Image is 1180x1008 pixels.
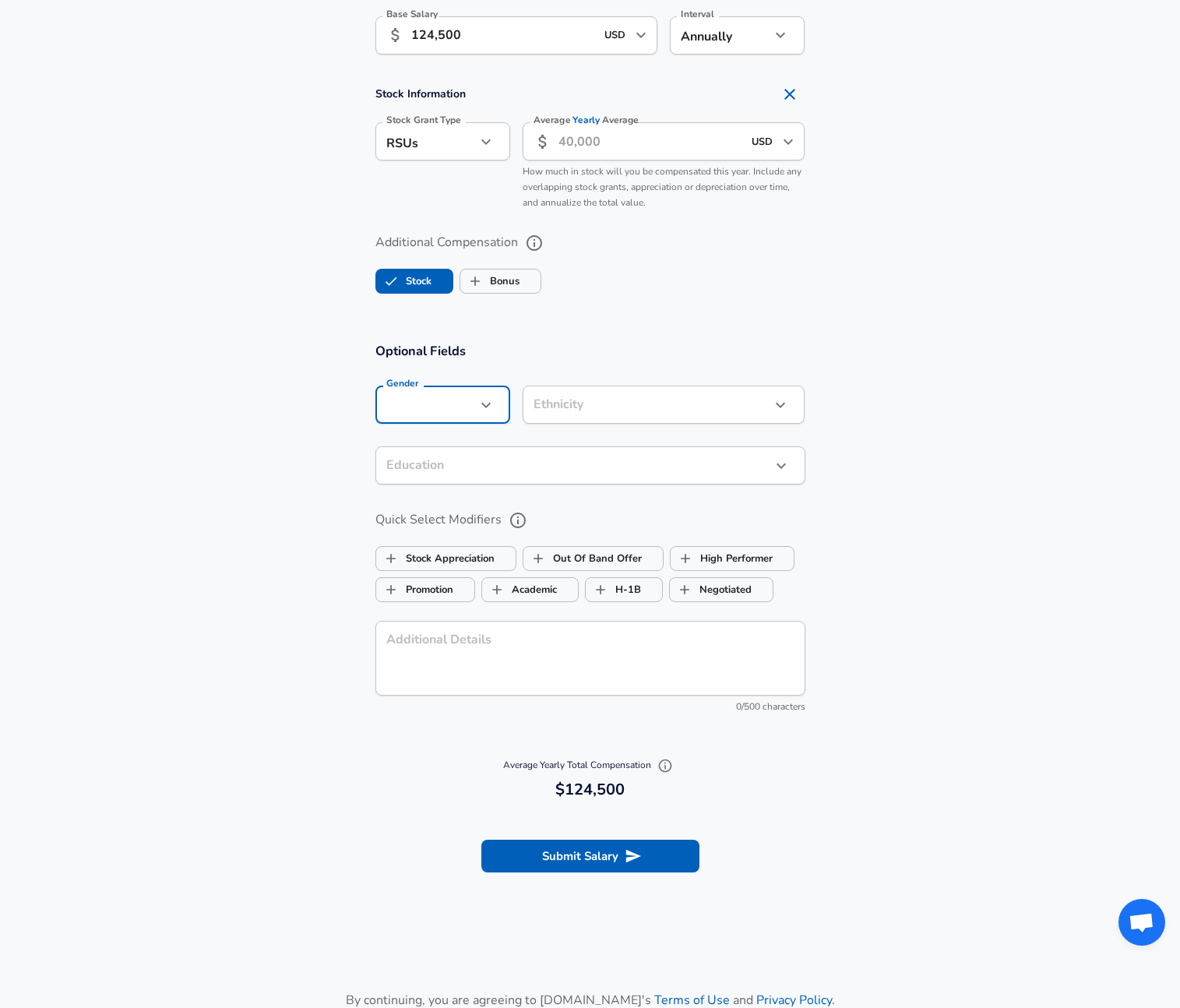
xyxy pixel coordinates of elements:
[572,114,600,127] span: Yearly
[481,577,579,602] button: AcademicAcademic
[411,16,596,55] input: 100,000
[534,115,639,125] label: Average Average
[503,759,677,771] span: Average Yearly Total Compensation
[460,266,490,296] span: Bonus
[375,269,453,294] button: StockStock
[460,269,541,294] button: BonusBonus
[375,577,475,602] button: PromotionPromotion
[586,575,641,604] label: H-1B
[460,266,520,296] label: Bonus
[671,544,700,573] span: High Performer
[481,840,699,872] button: Submit Salary
[670,16,770,55] div: Annually
[376,266,406,296] span: Stock
[375,342,805,360] h3: Optional Fields
[585,577,663,602] button: H-1BH-1B
[558,122,743,160] input: 40,000
[630,24,652,46] button: Open
[774,79,805,110] button: Remove Section
[523,165,801,209] span: How much in stock will you be compensated this year. Include any overlapping stock grants, apprec...
[681,9,714,19] label: Interval
[375,700,805,715] div: 0/500 characters
[375,79,805,110] h4: Stock Information
[376,575,453,604] label: Promotion
[670,575,752,604] label: Negotiated
[523,546,664,571] button: Out Of Band OfferOut Of Band Offer
[670,575,699,604] span: Negotiated
[1118,899,1165,946] div: Open chat
[653,754,677,777] button: Explain Total Compensation
[376,544,406,573] span: Stock Appreciation
[386,379,418,388] label: Gender
[382,777,799,802] h6: $124,500
[375,122,476,160] div: RSUs
[505,507,531,534] button: help
[375,546,516,571] button: Stock AppreciationStock Appreciation
[376,266,431,296] label: Stock
[586,575,615,604] span: H-1B
[600,23,631,48] input: USD
[482,575,557,604] label: Academic
[482,575,512,604] span: Academic
[375,230,805,256] label: Additional Compensation
[671,544,773,573] label: High Performer
[376,544,495,573] label: Stock Appreciation
[375,507,805,534] label: Quick Select Modifiers
[386,115,461,125] label: Stock Grant Type
[386,9,438,19] label: Base Salary
[523,544,642,573] label: Out Of Band Offer
[747,129,778,153] input: USD
[523,544,553,573] span: Out Of Band Offer
[376,575,406,604] span: Promotion
[669,577,773,602] button: NegotiatedNegotiated
[777,131,799,153] button: Open
[670,546,794,571] button: High PerformerHigh Performer
[521,230,548,256] button: help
